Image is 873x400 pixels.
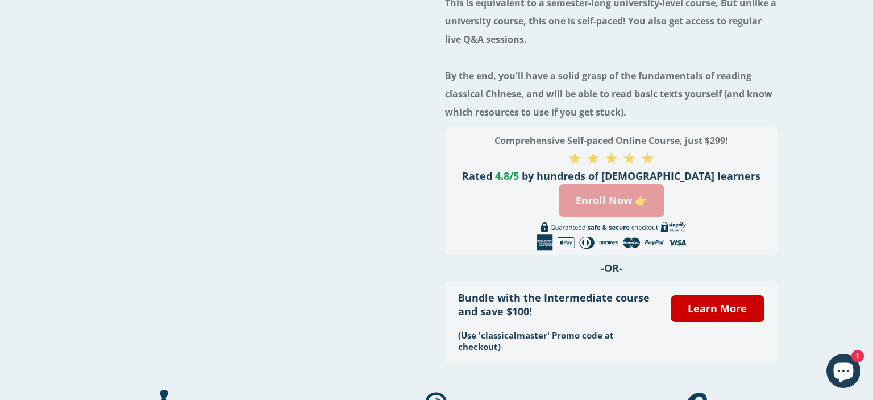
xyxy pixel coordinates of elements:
span: ★ ★ ★ ★ ★ [568,147,655,168]
span: Rated [462,169,492,183]
a: Enroll Now 👉 [559,184,664,217]
h3: (Use 'classicalmaster' Promo code at checkout) [458,329,654,352]
span: 4.8/5 [495,169,519,183]
h3: Bundle with the Intermediate course and save $100! [458,291,654,318]
span: by hundreds of [DEMOGRAPHIC_DATA] learners [522,169,760,183]
h3: Comprehensive Self-paced Online Course, just $299! [458,131,764,150]
inbox-online-store-chat: Shopify online store chat [823,354,864,391]
h3: -OR- [445,261,778,275]
a: Learn More [671,295,764,322]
